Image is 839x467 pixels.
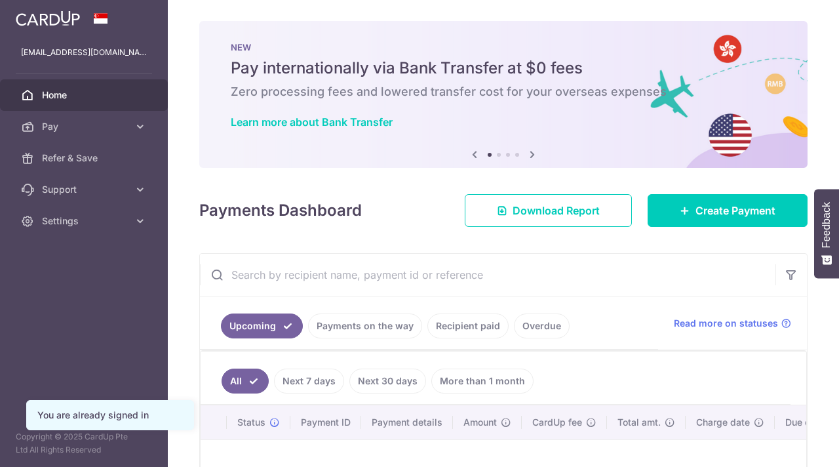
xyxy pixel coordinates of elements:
p: NEW [231,42,776,52]
th: Payment ID [290,405,361,439]
a: Upcoming [221,314,303,338]
span: Status [237,416,265,429]
a: More than 1 month [431,369,534,394]
span: Total amt. [617,416,661,429]
a: Next 7 days [274,369,344,394]
a: All [222,369,269,394]
a: Next 30 days [349,369,426,394]
a: Payments on the way [308,314,422,338]
button: Feedback - Show survey [814,189,839,278]
h4: Payments Dashboard [199,199,362,222]
h6: Zero processing fees and lowered transfer cost for your overseas expenses [231,84,776,100]
span: Read more on statuses [674,317,778,330]
h5: Pay internationally via Bank Transfer at $0 fees [231,58,776,79]
div: You are already signed in [37,409,183,422]
span: Create Payment [695,203,775,218]
span: Refer & Save [42,152,128,165]
span: Pay [42,120,128,133]
th: Payment details [361,405,453,439]
img: Bank transfer banner [199,21,808,168]
span: Download Report [513,203,600,218]
a: Overdue [514,314,570,338]
span: CardUp fee [532,416,582,429]
img: CardUp [16,10,80,26]
a: Create Payment [648,194,808,227]
a: Download Report [465,194,632,227]
span: Amount [463,416,497,429]
span: Charge date [696,416,750,429]
a: Recipient paid [427,314,509,338]
input: Search by recipient name, payment id or reference [200,254,775,296]
a: Learn more about Bank Transfer [231,115,393,129]
a: Read more on statuses [674,317,791,330]
span: Support [42,183,128,196]
span: Settings [42,214,128,228]
p: [EMAIL_ADDRESS][DOMAIN_NAME] [21,46,147,59]
span: Feedback [821,202,832,248]
span: Due date [785,416,825,429]
span: Home [42,89,128,102]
